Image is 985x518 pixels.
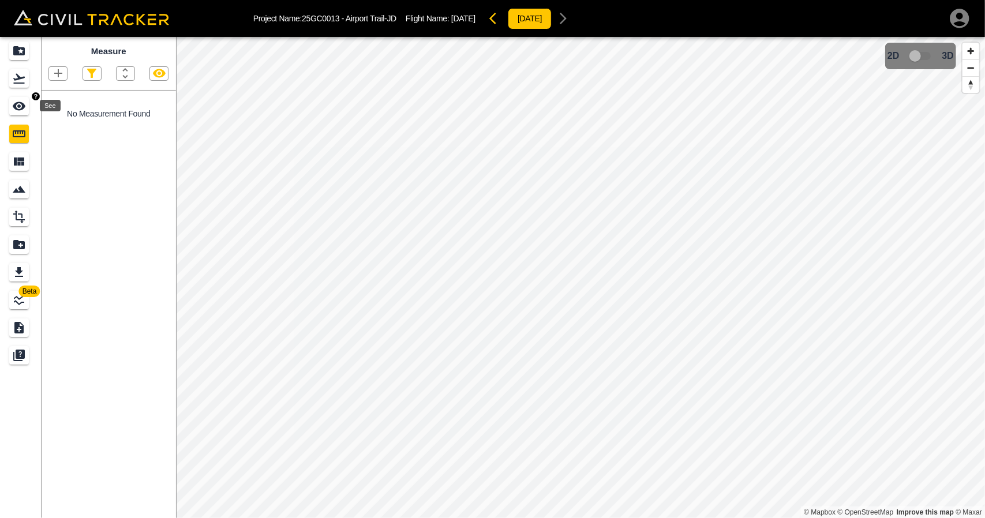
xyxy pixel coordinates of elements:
span: 3D model not uploaded yet [904,45,938,67]
a: Mapbox [804,508,836,516]
span: [DATE] [451,14,475,23]
a: Maxar [956,508,982,516]
button: Zoom out [962,59,979,76]
div: See [40,100,61,111]
a: Map feedback [897,508,954,516]
img: Civil Tracker [14,10,169,26]
button: Reset bearing to north [962,76,979,93]
button: [DATE] [508,8,552,29]
button: Zoom in [962,43,979,59]
span: 2D [887,51,899,61]
p: Flight Name: [406,14,475,23]
p: Project Name: 25GC0013 - Airport Trail-JD [253,14,396,23]
a: OpenStreetMap [838,508,894,516]
span: 3D [942,51,954,61]
canvas: Map [176,37,985,518]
